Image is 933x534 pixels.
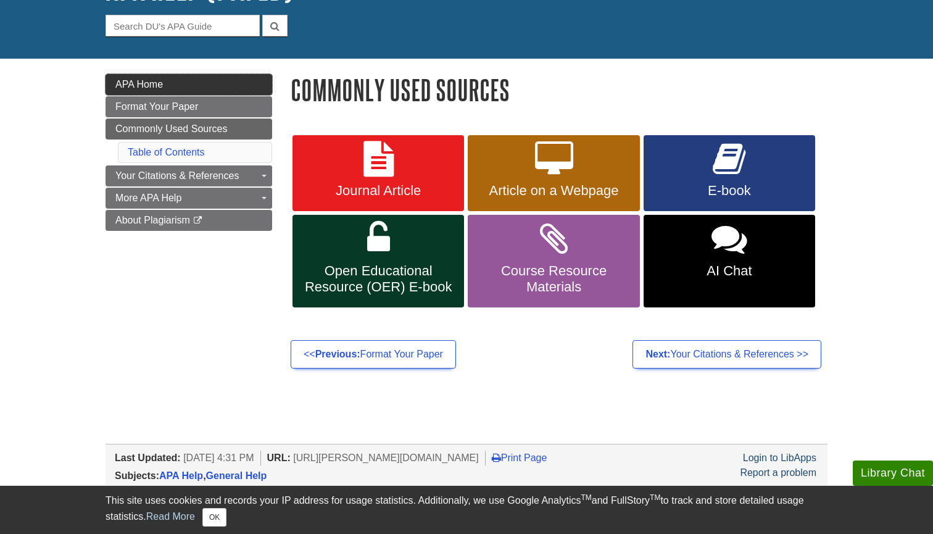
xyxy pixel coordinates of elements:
[645,349,670,359] strong: Next:
[115,453,181,463] span: Last Updated:
[267,453,291,463] span: URL:
[302,263,455,295] span: Open Educational Resource (OER) E-book
[106,96,272,117] a: Format Your Paper
[492,453,501,462] i: Print Page
[292,135,464,212] a: Journal Article
[128,147,205,157] a: Table of Contents
[106,15,260,36] input: Search DU's APA Guide
[653,263,806,279] span: AI Chat
[115,79,163,90] span: APA Home
[632,340,821,369] a: Next:Your Citations & References >>
[292,215,464,307] a: Open Educational Resource (OER) E-book
[291,340,456,369] a: <<Previous:Format Your Paper
[115,170,239,181] span: Your Citations & References
[581,493,591,502] sup: TM
[293,453,479,463] span: [URL][PERSON_NAME][DOMAIN_NAME]
[644,215,815,307] a: AI Chat
[106,493,827,527] div: This site uses cookies and records your IP address for usage statistics. Additionally, we use Goo...
[115,470,159,481] span: Subjects:
[106,119,272,140] a: Commonly Used Sources
[106,74,272,95] a: APA Home
[106,74,272,231] div: Guide Page Menu
[302,183,455,199] span: Journal Article
[146,511,195,522] a: Read More
[202,508,226,527] button: Close
[106,188,272,209] a: More APA Help
[650,493,660,502] sup: TM
[743,453,816,463] a: Login to LibApps
[468,215,639,307] a: Course Resource Materials
[115,101,198,112] span: Format Your Paper
[291,74,827,106] h1: Commonly Used Sources
[653,183,806,199] span: E-book
[206,470,267,481] a: General Help
[159,470,267,481] span: ,
[315,349,360,359] strong: Previous:
[106,210,272,231] a: About Plagiarism
[106,165,272,186] a: Your Citations & References
[644,135,815,212] a: E-book
[477,263,630,295] span: Course Resource Materials
[115,193,181,203] span: More APA Help
[115,215,190,225] span: About Plagiarism
[740,467,816,478] a: Report a problem
[159,470,203,481] a: APA Help
[853,461,933,486] button: Library Chat
[468,135,639,212] a: Article on a Webpage
[492,453,547,463] a: Print Page
[183,453,254,463] span: [DATE] 4:31 PM
[115,123,227,134] span: Commonly Used Sources
[477,183,630,199] span: Article on a Webpage
[193,217,203,225] i: This link opens in a new window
